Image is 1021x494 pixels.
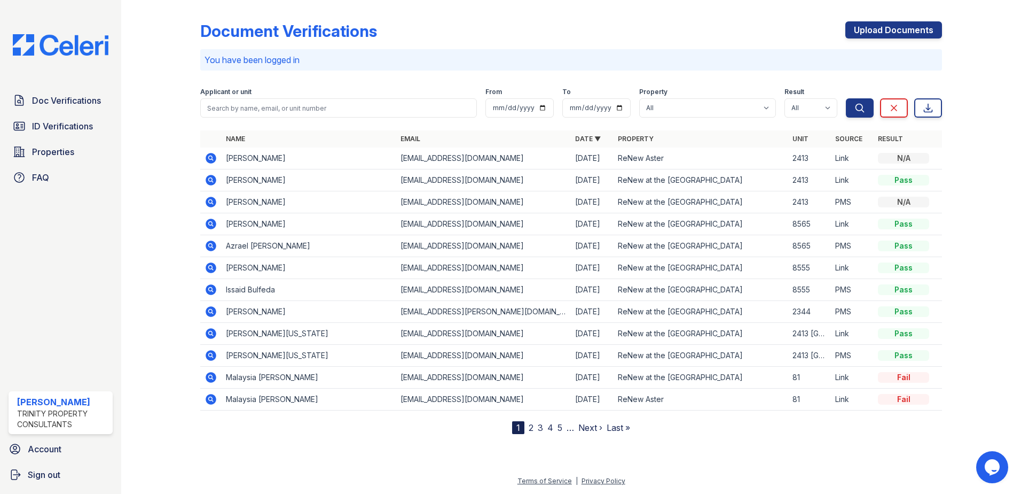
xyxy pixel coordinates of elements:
[618,135,654,143] a: Property
[9,141,113,163] a: Properties
[788,323,831,345] td: 2413 [GEOGRAPHIC_DATA]
[571,148,614,169] td: [DATE]
[32,145,74,158] span: Properties
[878,328,929,339] div: Pass
[222,367,396,389] td: Malaysia [PERSON_NAME]
[9,115,113,137] a: ID Verifications
[9,90,113,111] a: Doc Verifications
[614,235,788,257] td: ReNew at the [GEOGRAPHIC_DATA]
[639,88,667,96] label: Property
[396,257,571,279] td: [EMAIL_ADDRESS][DOMAIN_NAME]
[878,284,929,295] div: Pass
[976,451,1010,483] iframe: chat widget
[32,171,49,184] span: FAQ
[571,389,614,411] td: [DATE]
[831,213,874,235] td: Link
[222,169,396,191] td: [PERSON_NAME]
[878,394,929,405] div: Fail
[4,34,117,56] img: CE_Logo_Blue-a8612792a0a2168367f1c8372b55b34899dd931a85d93a1a3d3e32e68fde9ad4.png
[575,135,601,143] a: Date ▼
[571,169,614,191] td: [DATE]
[571,191,614,213] td: [DATE]
[614,169,788,191] td: ReNew at the [GEOGRAPHIC_DATA]
[831,279,874,301] td: PMS
[614,301,788,323] td: ReNew at the [GEOGRAPHIC_DATA]
[557,422,562,433] a: 5
[831,345,874,367] td: PMS
[400,135,420,143] a: Email
[28,468,60,481] span: Sign out
[205,53,938,66] p: You have been logged in
[878,350,929,361] div: Pass
[831,301,874,323] td: PMS
[831,367,874,389] td: Link
[614,367,788,389] td: ReNew at the [GEOGRAPHIC_DATA]
[222,191,396,213] td: [PERSON_NAME]
[222,235,396,257] td: Azrael [PERSON_NAME]
[222,345,396,367] td: [PERSON_NAME][US_STATE]
[788,257,831,279] td: 8555
[571,301,614,323] td: [DATE]
[396,367,571,389] td: [EMAIL_ADDRESS][DOMAIN_NAME]
[788,169,831,191] td: 2413
[788,345,831,367] td: 2413 [GEOGRAPHIC_DATA]
[396,213,571,235] td: [EMAIL_ADDRESS][DOMAIN_NAME]
[614,191,788,213] td: ReNew at the [GEOGRAPHIC_DATA]
[788,191,831,213] td: 2413
[17,408,108,430] div: Trinity Property Consultants
[562,88,571,96] label: To
[788,235,831,257] td: 8565
[831,148,874,169] td: Link
[788,301,831,323] td: 2344
[831,323,874,345] td: Link
[200,88,252,96] label: Applicant or unit
[878,135,903,143] a: Result
[529,422,533,433] a: 2
[28,443,61,456] span: Account
[4,438,117,460] a: Account
[571,235,614,257] td: [DATE]
[571,323,614,345] td: [DATE]
[835,135,862,143] a: Source
[396,169,571,191] td: [EMAIL_ADDRESS][DOMAIN_NAME]
[571,213,614,235] td: [DATE]
[396,345,571,367] td: [EMAIL_ADDRESS][DOMAIN_NAME]
[582,477,625,485] a: Privacy Policy
[4,464,117,485] button: Sign out
[512,421,524,434] div: 1
[222,389,396,411] td: Malaysia [PERSON_NAME]
[396,389,571,411] td: [EMAIL_ADDRESS][DOMAIN_NAME]
[614,389,788,411] td: ReNew Aster
[788,148,831,169] td: 2413
[571,257,614,279] td: [DATE]
[578,422,602,433] a: Next ›
[517,477,572,485] a: Terms of Service
[831,389,874,411] td: Link
[788,279,831,301] td: 8555
[878,372,929,383] div: Fail
[32,120,93,133] span: ID Verifications
[571,279,614,301] td: [DATE]
[222,257,396,279] td: [PERSON_NAME]
[878,306,929,317] div: Pass
[396,148,571,169] td: [EMAIL_ADDRESS][DOMAIN_NAME]
[396,323,571,345] td: [EMAIL_ADDRESS][DOMAIN_NAME]
[831,257,874,279] td: Link
[576,477,578,485] div: |
[614,213,788,235] td: ReNew at the [GEOGRAPHIC_DATA]
[222,301,396,323] td: [PERSON_NAME]
[607,422,630,433] a: Last »
[17,396,108,408] div: [PERSON_NAME]
[396,235,571,257] td: [EMAIL_ADDRESS][DOMAIN_NAME]
[614,345,788,367] td: ReNew at the [GEOGRAPHIC_DATA]
[878,175,929,186] div: Pass
[396,301,571,323] td: [EMAIL_ADDRESS][PERSON_NAME][DOMAIN_NAME]
[571,345,614,367] td: [DATE]
[831,169,874,191] td: Link
[222,148,396,169] td: [PERSON_NAME]
[831,235,874,257] td: PMS
[792,135,808,143] a: Unit
[32,94,101,107] span: Doc Verifications
[788,213,831,235] td: 8565
[784,88,804,96] label: Result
